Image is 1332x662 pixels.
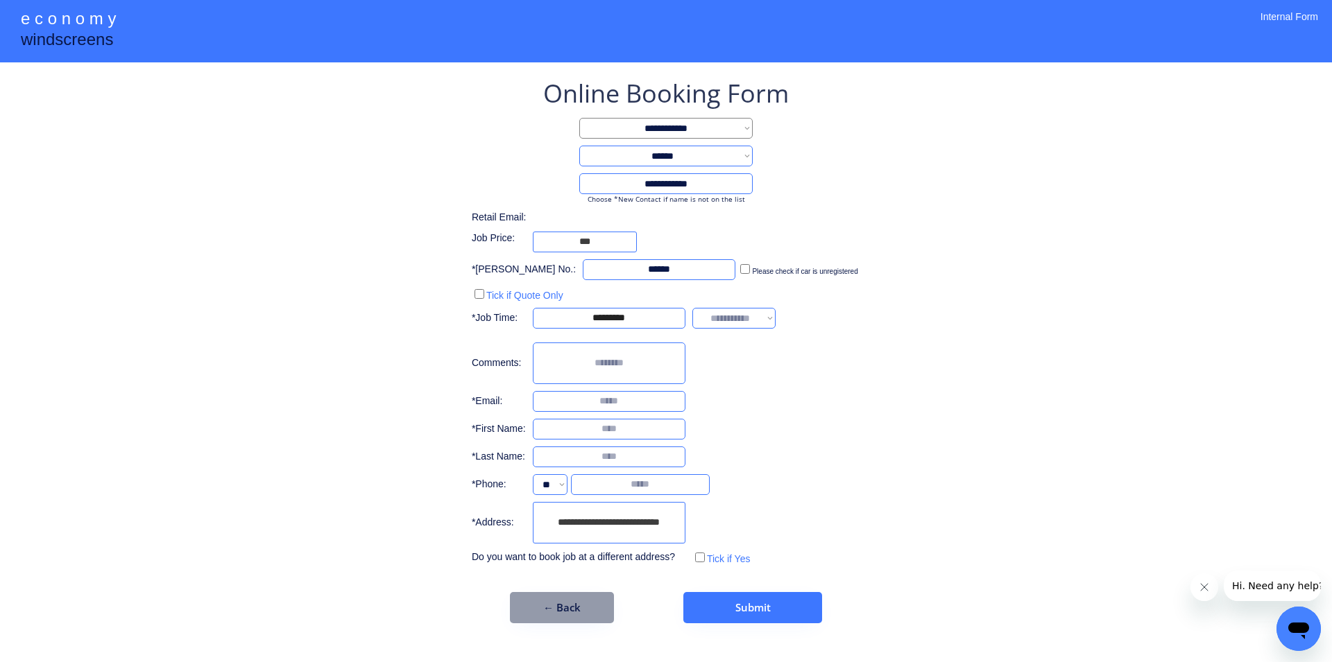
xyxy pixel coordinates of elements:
[1261,10,1318,42] div: Internal Form
[543,76,789,111] div: Online Booking Form
[21,7,116,33] div: e c o n o m y
[472,356,526,370] div: Comments:
[472,211,541,225] div: Retail Email:
[472,422,526,436] div: *First Name:
[683,592,822,623] button: Submit
[707,553,751,564] label: Tick if Yes
[1276,607,1321,651] iframe: Button to launch messaging window
[1190,573,1218,601] iframe: Close message
[579,194,753,204] div: Choose *New Contact if name is not on the list
[752,268,857,275] label: Please check if car is unregistered
[486,290,563,301] label: Tick if Quote Only
[472,311,526,325] div: *Job Time:
[8,10,100,21] span: Hi. Need any help?
[472,550,685,564] div: Do you want to book job at a different address?
[472,232,526,245] div: Job Price:
[472,478,526,491] div: *Phone:
[510,592,614,623] button: ← Back
[472,450,526,464] div: *Last Name:
[472,394,526,408] div: *Email:
[472,516,526,530] div: *Address:
[1224,570,1321,601] iframe: Message from company
[21,28,113,55] div: windscreens
[472,263,576,277] div: *[PERSON_NAME] No.:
